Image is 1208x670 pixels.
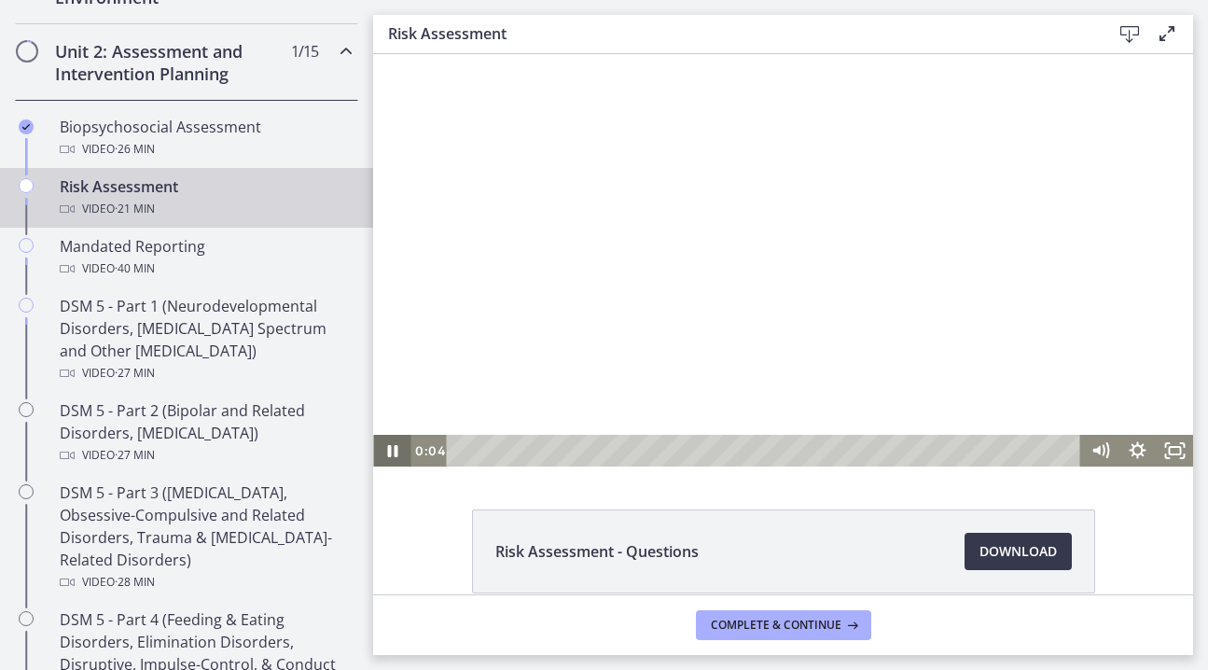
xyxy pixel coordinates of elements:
[60,258,351,280] div: Video
[55,40,283,85] h2: Unit 2: Assessment and Intervention Planning
[115,198,155,220] span: · 21 min
[291,40,318,63] span: 1 / 15
[60,295,351,384] div: DSM 5 - Part 1 (Neurodevelopmental Disorders, [MEDICAL_DATA] Spectrum and Other [MEDICAL_DATA])
[708,381,745,412] button: Mute
[115,258,155,280] span: · 40 min
[60,116,351,161] div: Biopsychosocial Assessment
[745,381,783,412] button: Show settings menu
[60,198,351,220] div: Video
[115,444,155,467] span: · 27 min
[373,54,1193,467] iframe: Video Lesson
[60,138,351,161] div: Video
[115,362,155,384] span: · 27 min
[115,571,155,593] span: · 28 min
[19,119,34,134] i: Completed
[60,175,351,220] div: Risk Assessment
[60,482,351,593] div: DSM 5 - Part 3 ([MEDICAL_DATA], Obsessive-Compulsive and Related Disorders, Trauma & [MEDICAL_DAT...
[711,618,841,633] span: Complete & continue
[60,235,351,280] div: Mandated Reporting
[979,540,1057,563] span: Download
[388,22,1081,45] h3: Risk Assessment
[115,138,155,161] span: · 26 min
[60,444,351,467] div: Video
[783,381,820,412] button: Fullscreen
[60,571,351,593] div: Video
[965,533,1072,570] a: Download
[60,399,351,467] div: DSM 5 - Part 2 (Bipolar and Related Disorders, [MEDICAL_DATA])
[495,540,699,563] span: Risk Assessment - Questions
[696,610,871,640] button: Complete & continue
[60,362,351,384] div: Video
